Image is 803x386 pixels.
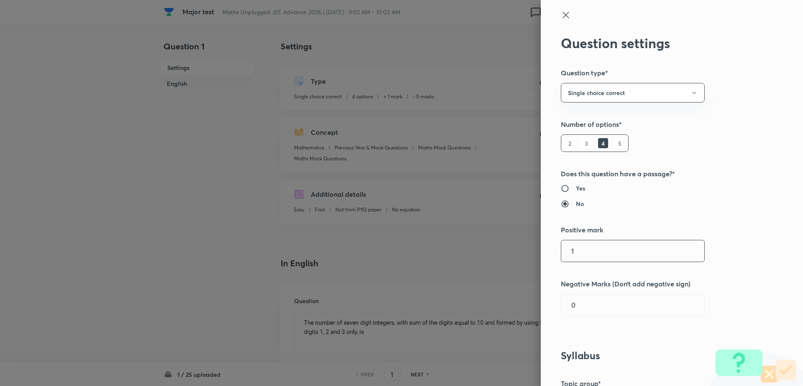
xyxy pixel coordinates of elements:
input: Negative marks [561,294,704,316]
button: Single choice correct [561,83,705,103]
h6: Yes [576,184,585,193]
h6: 3 [581,138,591,148]
h5: Positive mark [561,225,755,235]
h5: Number of options* [561,119,755,129]
h6: No [576,199,584,208]
h5: Negative Marks (Don’t add negative sign) [561,279,755,289]
h3: Syllabus [561,350,755,362]
input: Positive marks [561,240,704,262]
h6: 5 [615,138,625,148]
h6: 4 [598,138,608,148]
h6: 2 [565,138,575,148]
h5: Question type* [561,68,755,78]
h5: Does this question have a passage?* [561,169,755,179]
h2: Question settings [561,35,755,51]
